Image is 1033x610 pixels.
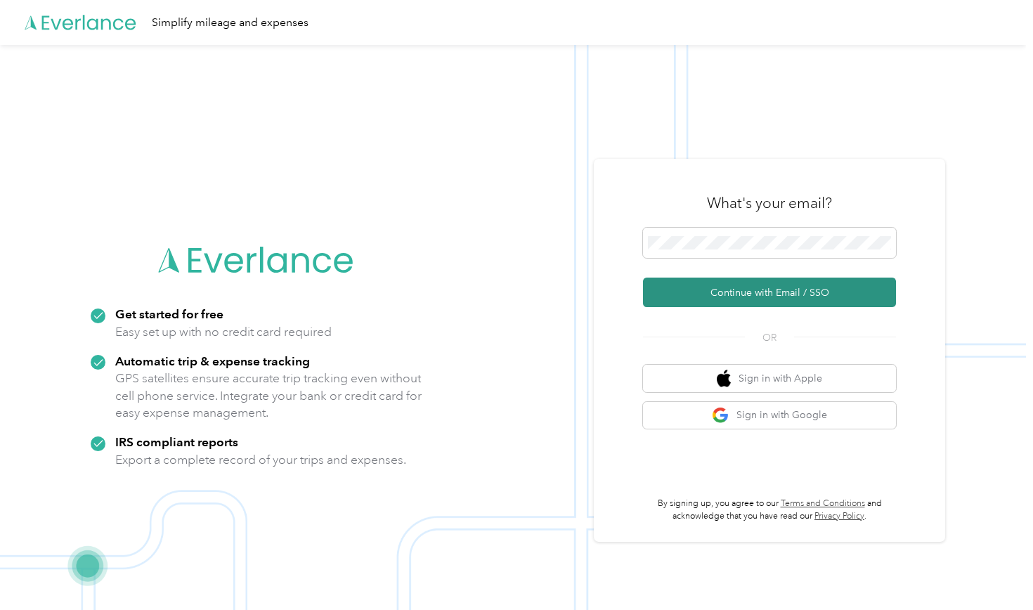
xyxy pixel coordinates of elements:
p: Export a complete record of your trips and expenses. [115,451,406,469]
a: Privacy Policy [814,511,864,521]
img: google logo [712,407,729,424]
strong: IRS compliant reports [115,434,238,449]
button: apple logoSign in with Apple [643,365,896,392]
p: GPS satellites ensure accurate trip tracking even without cell phone service. Integrate your bank... [115,370,422,422]
a: Terms and Conditions [781,498,865,509]
p: Easy set up with no credit card required [115,323,332,341]
h3: What's your email? [707,193,832,213]
button: google logoSign in with Google [643,402,896,429]
strong: Get started for free [115,306,223,321]
div: Simplify mileage and expenses [152,14,308,32]
p: By signing up, you agree to our and acknowledge that you have read our . [643,498,896,522]
button: Continue with Email / SSO [643,278,896,307]
strong: Automatic trip & expense tracking [115,353,310,368]
img: apple logo [717,370,731,387]
span: OR [745,330,794,345]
